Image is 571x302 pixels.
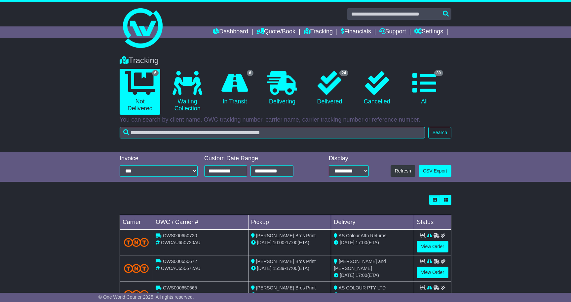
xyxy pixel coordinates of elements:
[248,215,331,230] td: Pickup
[428,127,451,138] button: Search
[163,285,197,290] span: OWS000650665
[339,70,348,76] span: 24
[163,259,197,264] span: OWS000650672
[304,26,333,38] a: Tracking
[204,155,310,162] div: Custom Date Range
[334,272,411,279] div: (ETA)
[120,155,198,162] div: Invoice
[167,69,208,115] a: Waiting Collection
[334,259,386,271] span: [PERSON_NAME] and [PERSON_NAME]
[120,69,160,115] a: 6 Not Delivered
[124,290,149,299] img: TNT_Domestic.png
[124,264,149,273] img: TNT_Domestic.png
[120,116,451,124] p: You can search by client name, OWC tracking number, carrier name, carrier tracking number or refe...
[339,233,387,238] span: AS Colour Attn Returns
[334,291,411,298] div: (ETA)
[339,285,386,290] span: AS COLOUR PTY LTD
[251,265,328,272] div: - (ETA)
[120,215,153,230] td: Carrier
[247,70,254,76] span: 6
[414,26,443,38] a: Settings
[340,240,354,245] span: [DATE]
[251,291,328,298] div: - (ETA)
[256,285,316,290] span: [PERSON_NAME] Bros Print
[286,266,297,271] span: 17:00
[257,292,272,297] span: [DATE]
[256,233,316,238] span: [PERSON_NAME] Bros Print
[161,292,201,297] span: OWCAU650665AU
[124,238,149,247] img: TNT_Domestic.png
[329,155,369,162] div: Display
[257,240,272,245] span: [DATE]
[340,273,354,278] span: [DATE]
[98,294,194,300] span: © One World Courier 2025. All rights reserved.
[256,259,316,264] span: [PERSON_NAME] Bros Print
[163,233,197,238] span: OWS000650720
[262,69,302,108] a: Delivering
[161,240,201,245] span: OWCAU650720AU
[379,26,406,38] a: Support
[161,266,201,271] span: OWCAU650672AU
[286,292,297,297] span: 17:00
[286,240,297,245] span: 17:00
[331,215,414,230] td: Delivery
[340,292,354,297] span: [DATE]
[356,292,367,297] span: 17:00
[391,165,415,177] button: Refresh
[251,239,328,246] div: - (ETA)
[214,69,255,108] a: 6 In Transit
[309,69,350,108] a: 24 Delivered
[356,273,367,278] span: 17:00
[256,26,295,38] a: Quote/Book
[357,69,397,108] a: Cancelled
[417,267,448,278] a: View Order
[153,215,248,230] td: OWC / Carrier #
[417,241,448,252] a: View Order
[152,70,159,76] span: 6
[213,26,248,38] a: Dashboard
[273,266,285,271] span: 15:39
[434,70,443,76] span: 30
[404,69,445,108] a: 30 All
[341,26,371,38] a: Financials
[273,240,285,245] span: 10:00
[419,165,451,177] a: CSV Export
[273,292,285,297] span: 15:35
[116,56,455,65] div: Tracking
[356,240,367,245] span: 17:00
[257,266,272,271] span: [DATE]
[414,215,451,230] td: Status
[334,239,411,246] div: (ETA)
